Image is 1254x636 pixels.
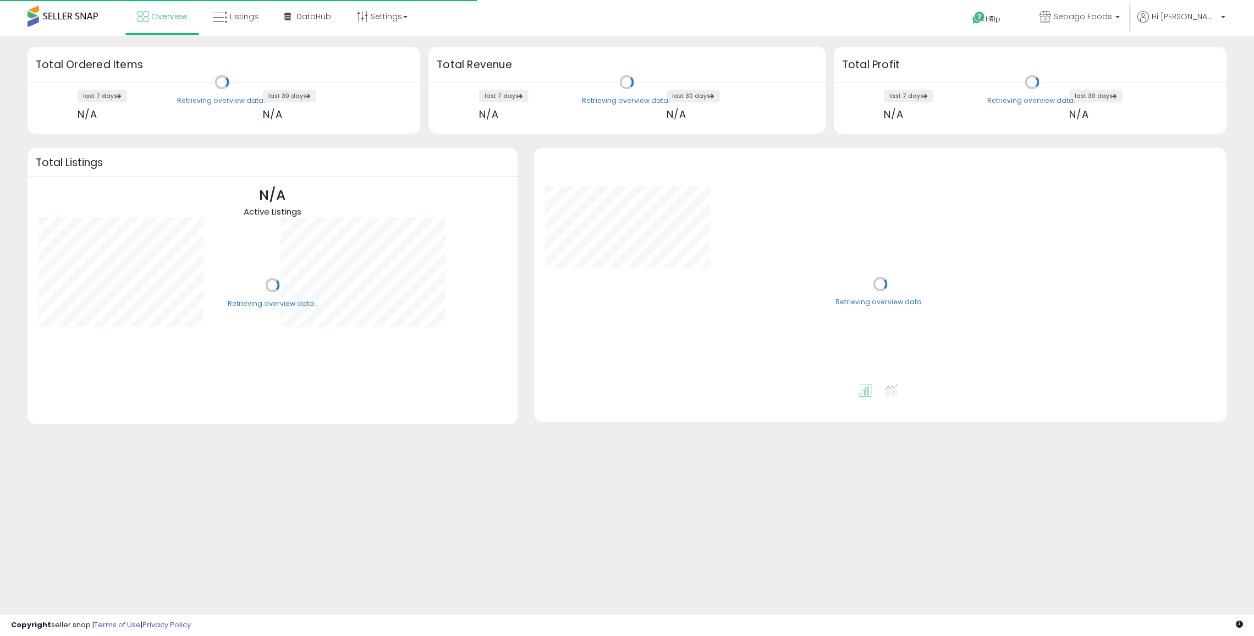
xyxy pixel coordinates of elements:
[582,96,672,106] div: Retrieving overview data..
[1137,11,1225,36] a: Hi [PERSON_NAME]
[986,14,1000,24] span: Help
[1054,11,1112,22] span: Sebago Foods
[296,11,331,22] span: DataHub
[835,298,925,308] div: Retrieving overview data..
[964,3,1022,36] a: Help
[228,299,317,309] div: Retrieving overview data..
[987,96,1077,106] div: Retrieving overview data..
[1152,11,1218,22] span: Hi [PERSON_NAME]
[972,11,986,25] i: Get Help
[177,96,267,106] div: Retrieving overview data..
[230,11,258,22] span: Listings
[151,11,187,22] span: Overview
